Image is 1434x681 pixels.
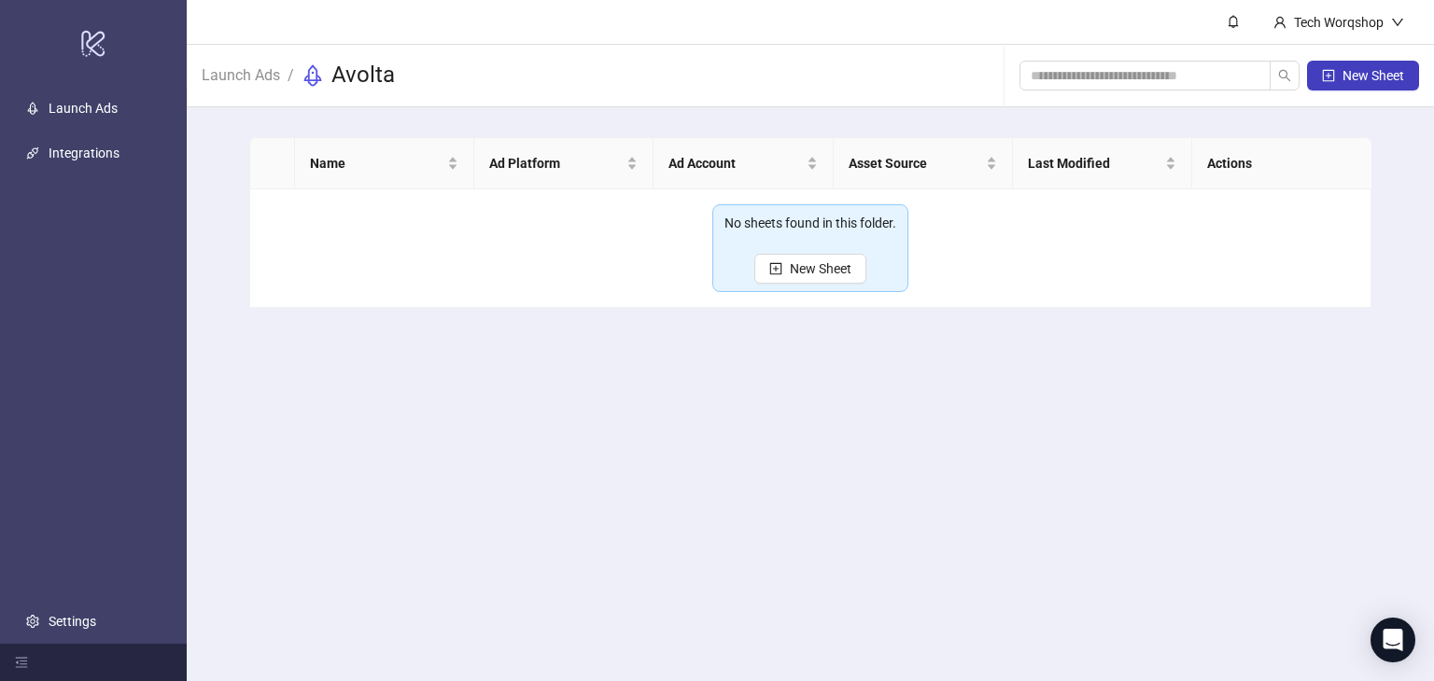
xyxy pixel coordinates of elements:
[769,262,782,275] span: plus-square
[295,138,474,189] th: Name
[849,153,982,174] span: Asset Source
[331,61,395,90] h3: Avolta
[198,63,284,84] a: Launch Ads
[754,254,866,284] button: New Sheet
[49,101,118,116] a: Launch Ads
[654,138,833,189] th: Ad Account
[1391,16,1404,29] span: down
[724,213,896,233] div: No sheets found in this folder.
[1013,138,1192,189] th: Last Modified
[1322,69,1335,82] span: plus-square
[474,138,654,189] th: Ad Platform
[489,153,623,174] span: Ad Platform
[15,656,28,669] span: menu-fold
[668,153,802,174] span: Ad Account
[1227,15,1240,28] span: bell
[1371,618,1415,662] div: Open Intercom Messenger
[288,61,294,90] li: /
[1278,69,1291,82] span: search
[49,614,96,629] a: Settings
[1286,12,1391,33] div: Tech Worqshop
[49,146,119,160] a: Integrations
[1307,61,1419,90] button: New Sheet
[310,153,443,174] span: Name
[790,261,851,276] span: New Sheet
[834,138,1013,189] th: Asset Source
[1273,16,1286,29] span: user
[302,64,324,87] span: rocket
[1343,68,1404,83] span: New Sheet
[1028,153,1161,174] span: Last Modified
[1192,138,1371,189] th: Actions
